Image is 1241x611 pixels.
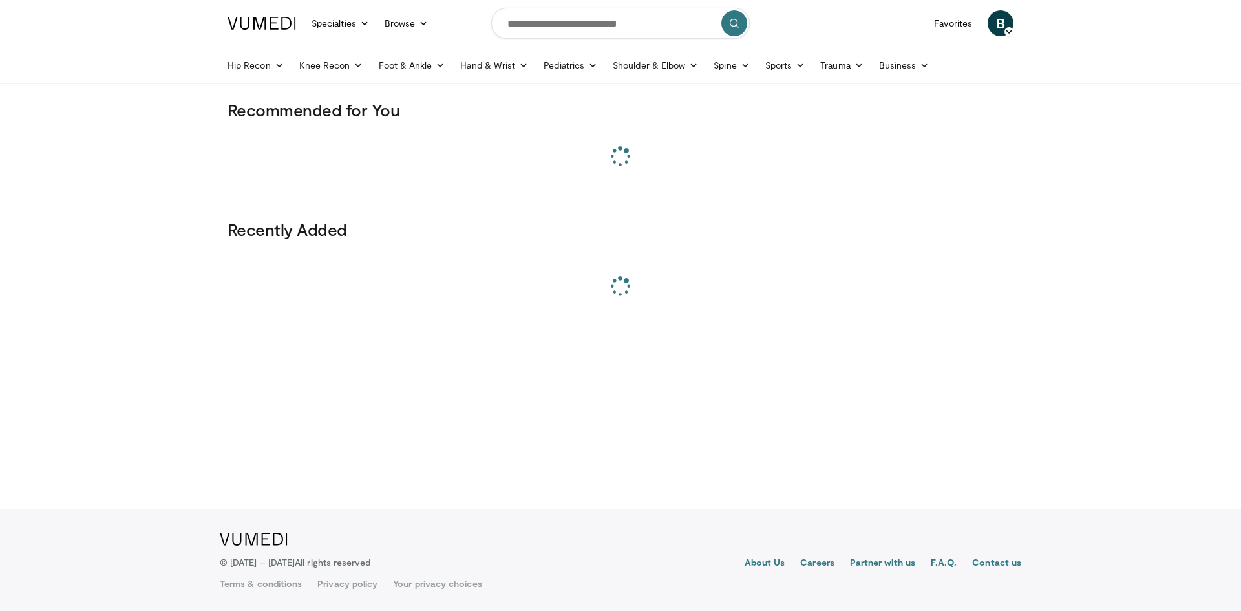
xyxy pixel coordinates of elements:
a: Knee Recon [292,52,371,78]
h3: Recommended for You [228,100,1013,120]
a: Foot & Ankle [371,52,453,78]
p: © [DATE] – [DATE] [220,556,371,569]
img: VuMedi Logo [220,533,288,546]
input: Search topics, interventions [491,8,750,39]
a: Hand & Wrist [452,52,536,78]
a: F.A.Q. [931,556,957,572]
a: Shoulder & Elbow [605,52,706,78]
a: Contact us [972,556,1021,572]
a: Specialties [304,10,377,36]
a: Sports [758,52,813,78]
a: Hip Recon [220,52,292,78]
img: VuMedi Logo [228,17,296,30]
a: Pediatrics [536,52,605,78]
a: Favorites [926,10,980,36]
a: Browse [377,10,436,36]
a: Trauma [812,52,871,78]
a: Privacy policy [317,577,377,590]
span: All rights reserved [295,557,370,568]
a: Terms & conditions [220,577,302,590]
a: About Us [745,556,785,572]
a: Your privacy choices [393,577,482,590]
a: Business [871,52,937,78]
a: B [988,10,1013,36]
a: Partner with us [850,556,915,572]
a: Careers [800,556,834,572]
a: Spine [706,52,757,78]
h3: Recently Added [228,219,1013,240]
